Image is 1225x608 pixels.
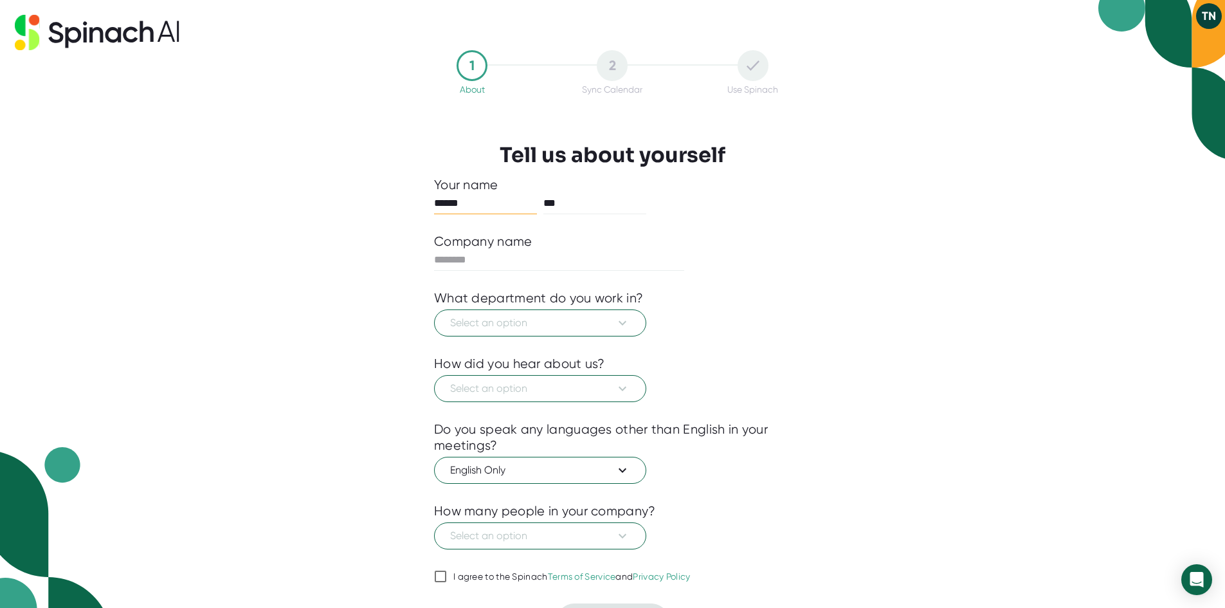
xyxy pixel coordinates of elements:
[582,84,642,95] div: Sync Calendar
[434,309,646,336] button: Select an option
[434,457,646,484] button: English Only
[434,522,646,549] button: Select an option
[450,528,630,544] span: Select an option
[1181,564,1212,595] div: Open Intercom Messenger
[434,503,656,519] div: How many people in your company?
[434,177,791,193] div: Your name
[434,356,605,372] div: How did you hear about us?
[1196,3,1222,29] button: TN
[434,375,646,402] button: Select an option
[500,143,725,167] h3: Tell us about yourself
[450,463,630,478] span: English Only
[453,571,691,583] div: I agree to the Spinach and
[450,315,630,331] span: Select an option
[434,421,791,454] div: Do you speak any languages other than English in your meetings?
[597,50,628,81] div: 2
[434,290,643,306] div: What department do you work in?
[548,571,616,582] a: Terms of Service
[457,50,487,81] div: 1
[434,234,532,250] div: Company name
[727,84,778,95] div: Use Spinach
[450,381,630,396] span: Select an option
[633,571,690,582] a: Privacy Policy
[460,84,485,95] div: About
